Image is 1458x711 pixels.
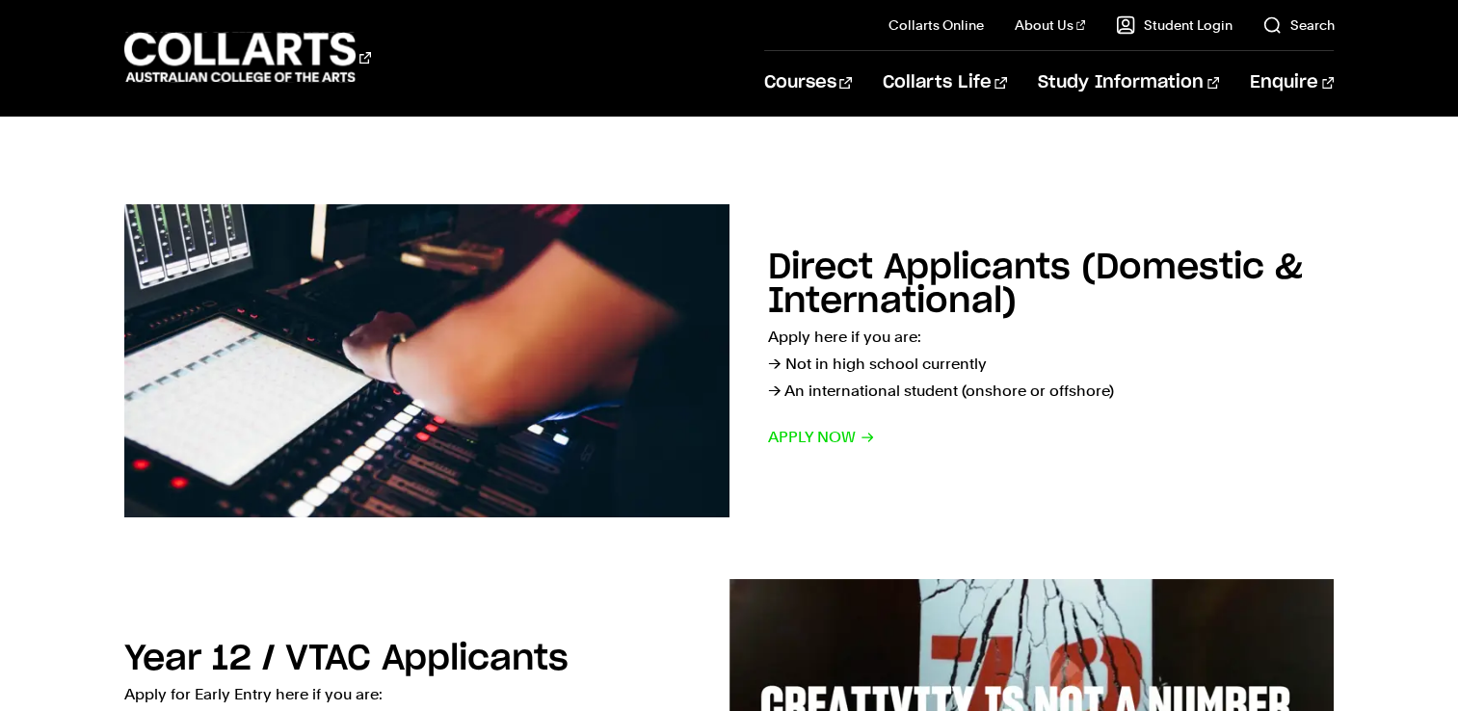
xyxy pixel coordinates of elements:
[768,424,875,451] span: Apply now
[888,15,984,35] a: Collarts Online
[1015,15,1086,35] a: About Us
[1250,51,1334,115] a: Enquire
[764,51,852,115] a: Courses
[124,204,1335,517] a: Direct Applicants (Domestic & International) Apply here if you are:→ Not in high school currently...
[1116,15,1232,35] a: Student Login
[883,51,1007,115] a: Collarts Life
[124,30,371,85] div: Go to homepage
[768,250,1303,319] h2: Direct Applicants (Domestic & International)
[1262,15,1334,35] a: Search
[768,324,1335,405] p: Apply here if you are: → Not in high school currently → An international student (onshore or offs...
[1038,51,1219,115] a: Study Information
[124,642,569,676] h2: Year 12 / VTAC Applicants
